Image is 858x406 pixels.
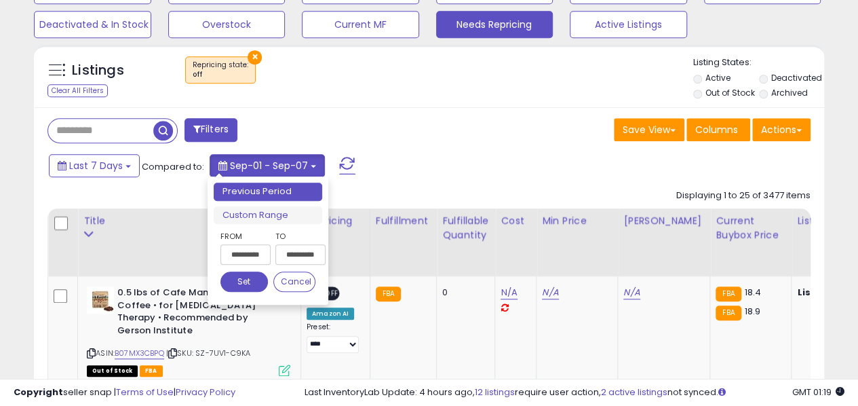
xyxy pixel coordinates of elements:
[716,287,741,301] small: FBA
[376,287,401,301] small: FBA
[307,308,354,320] div: Amazon AI
[117,287,282,340] b: 0.5 lbs of Cafe Mam Organic Coffee • for [MEDICAL_DATA] Therapy • Recommended by Gerson Institute
[248,50,262,64] button: ×
[695,123,738,136] span: Columns
[676,189,811,202] div: Displaying 1 to 25 of 3477 items
[614,118,684,141] button: Save View
[601,386,667,399] a: 2 active listings
[14,386,63,399] strong: Copyright
[686,118,750,141] button: Columns
[220,229,268,243] label: From
[705,72,730,84] label: Active
[275,229,315,243] label: To
[442,287,484,299] div: 0
[376,214,431,228] div: Fulfillment
[745,286,762,299] span: 18.4
[771,87,808,98] label: Archived
[442,214,489,242] div: Fulfillable Quantity
[193,60,248,80] span: Repricing state :
[176,386,235,399] a: Privacy Policy
[69,159,123,172] span: Last 7 Days
[307,214,364,228] div: Repricing
[752,118,811,141] button: Actions
[542,286,558,299] a: N/A
[87,287,114,314] img: 41a1s+USVTL._SL40_.jpg
[436,11,553,38] button: Needs Repricing
[193,70,248,79] div: off
[214,206,322,225] li: Custom Range
[230,159,308,172] span: Sep-01 - Sep-07
[693,56,824,69] p: Listing States:
[34,11,151,38] button: Deactivated & In Stock
[83,214,295,228] div: Title
[47,84,108,97] div: Clear All Filters
[570,11,687,38] button: Active Listings
[305,386,844,399] div: Last InventoryLab Update: 4 hours ago, require user action, not synced.
[302,11,419,38] button: Current MF
[273,272,315,292] button: Cancel
[705,87,754,98] label: Out of Stock
[475,386,515,399] a: 12 listings
[142,160,204,173] span: Compared to:
[184,118,237,142] button: Filters
[210,154,325,177] button: Sep-01 - Sep-07
[321,288,343,299] span: OFF
[771,72,822,84] label: Deactivated
[623,214,704,228] div: [PERSON_NAME]
[501,214,530,228] div: Cost
[168,11,286,38] button: Overstock
[116,386,174,399] a: Terms of Use
[140,365,163,377] span: FBA
[14,386,235,399] div: seller snap | |
[220,272,268,292] button: Set
[716,306,741,320] small: FBA
[87,365,138,377] span: All listings that are currently out of stock and unavailable for purchase on Amazon
[166,348,250,358] span: | SKU: SZ-7UV1-C9KA
[49,154,140,177] button: Last 7 Days
[115,348,164,359] a: B07MX3CBPQ
[623,286,640,299] a: N/A
[745,305,761,318] span: 18.9
[716,214,785,242] div: Current Buybox Price
[307,322,359,353] div: Preset:
[72,61,124,80] h5: Listings
[501,286,517,299] a: N/A
[214,183,322,201] li: Previous Period
[792,386,844,399] span: 2025-09-16 01:19 GMT
[542,214,612,228] div: Min Price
